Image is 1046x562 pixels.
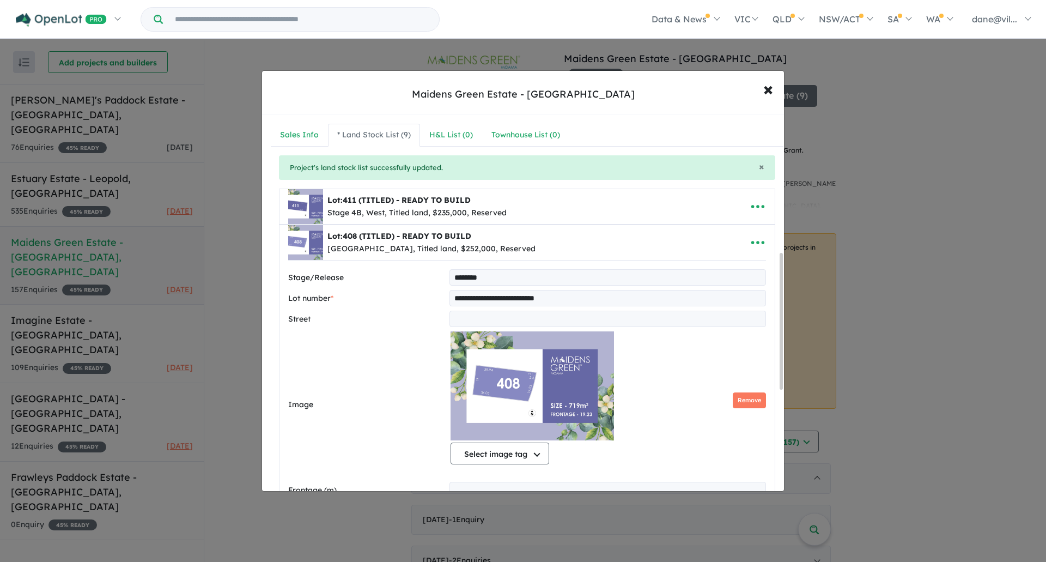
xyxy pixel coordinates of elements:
[763,77,773,100] span: ×
[429,129,473,142] div: H&L List ( 0 )
[451,443,549,464] button: Select image tag
[279,155,775,180] div: Project's land stock list successfully updated.
[288,484,445,497] label: Frontage (m)
[451,331,614,440] img: Maidens Green Estate - Moama - Lot 408 (TITLED) - READY TO BUILD
[343,195,471,205] span: 411 (TITLED) - READY TO BUILD
[16,13,107,27] img: Openlot PRO Logo White
[280,129,319,142] div: Sales Info
[733,392,766,408] button: Remove
[972,14,1017,25] span: dane@vil...
[288,313,445,326] label: Street
[327,207,507,220] div: Stage 4B, West, Titled land, $235,000, Reserved
[337,129,411,142] div: * Land Stock List ( 9 )
[165,8,437,31] input: Try estate name, suburb, builder or developer
[343,231,471,241] span: 408 (TITLED) - READY TO BUILD
[327,231,471,241] b: Lot:
[759,162,764,172] button: Close
[412,87,635,101] div: Maidens Green Estate - [GEOGRAPHIC_DATA]
[288,271,445,285] label: Stage/Release
[288,398,446,412] label: Image
[327,243,536,256] div: [GEOGRAPHIC_DATA], Titled land, $252,000, Reserved
[327,195,471,205] b: Lot:
[288,292,445,305] label: Lot number
[759,160,764,173] span: ×
[288,189,323,224] img: Maidens%20Green%20Estate%20-%20Moama%20-%20Lot%20411%20-TITLED-%20%20-%20READY%20TO%20BUILD___175...
[288,225,323,260] img: Maidens%20Green%20Estate%20-%20Moama%20-%20Lot%20408%20-TITLED-%20-%20READY%20TO%20BUILD___174105...
[491,129,560,142] div: Townhouse List ( 0 )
